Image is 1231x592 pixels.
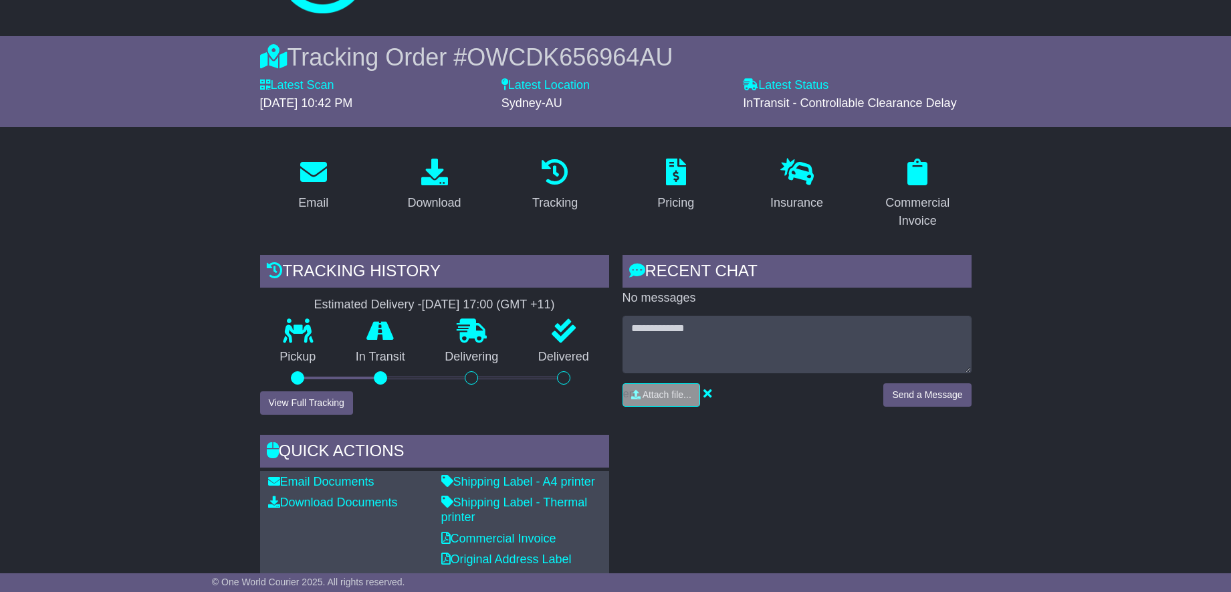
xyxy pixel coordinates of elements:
label: Latest Status [743,78,828,93]
a: Download Documents [268,496,398,509]
span: InTransit - Controllable Clearance Delay [743,96,956,110]
a: Shipping Label - A4 printer [441,475,595,488]
div: Download [407,194,461,212]
div: Insurance [770,194,823,212]
div: Commercial Invoice [873,194,963,230]
div: Tracking Order # [260,43,972,72]
span: OWCDK656964AU [467,43,673,71]
p: In Transit [336,350,425,365]
a: Insurance [762,154,832,217]
a: Email Documents [268,475,374,488]
div: Tracking [532,194,578,212]
a: Tracking [524,154,586,217]
a: Email [290,154,337,217]
label: Latest Location [501,78,590,93]
p: No messages [623,291,972,306]
div: Email [298,194,328,212]
div: [DATE] 17:00 (GMT +11) [422,298,555,312]
p: Delivered [518,350,609,365]
button: Send a Message [883,383,971,407]
a: Commercial Invoice [864,154,972,235]
div: Tracking history [260,255,609,291]
span: [DATE] 10:42 PM [260,96,353,110]
a: Pricing [649,154,703,217]
div: Quick Actions [260,435,609,471]
div: Pricing [657,194,694,212]
label: Latest Scan [260,78,334,93]
span: © One World Courier 2025. All rights reserved. [212,577,405,587]
p: Delivering [425,350,519,365]
a: Download [399,154,469,217]
div: RECENT CHAT [623,255,972,291]
button: View Full Tracking [260,391,353,415]
a: Original Address Label [441,553,572,566]
a: Commercial Invoice [441,532,556,545]
a: Shipping Label - Thermal printer [441,496,588,524]
span: Sydney-AU [501,96,562,110]
div: Estimated Delivery - [260,298,609,312]
p: Pickup [260,350,336,365]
